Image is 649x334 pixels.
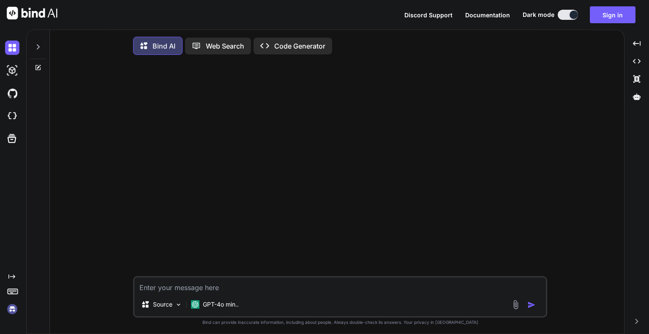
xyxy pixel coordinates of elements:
[5,302,19,316] img: signin
[404,11,453,19] button: Discord Support
[153,41,175,51] p: Bind AI
[203,300,239,309] p: GPT-4o min..
[274,41,325,51] p: Code Generator
[191,300,199,309] img: GPT-4o mini
[133,319,547,326] p: Bind can provide inaccurate information, including about people. Always double-check its answers....
[465,11,510,19] button: Documentation
[527,301,536,309] img: icon
[5,41,19,55] img: darkChat
[511,300,521,310] img: attachment
[206,41,244,51] p: Web Search
[523,11,554,19] span: Dark mode
[175,301,182,308] img: Pick Models
[5,109,19,123] img: cloudideIcon
[153,300,172,309] p: Source
[5,63,19,78] img: darkAi-studio
[5,86,19,100] img: githubDark
[7,7,57,19] img: Bind AI
[590,6,635,23] button: Sign in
